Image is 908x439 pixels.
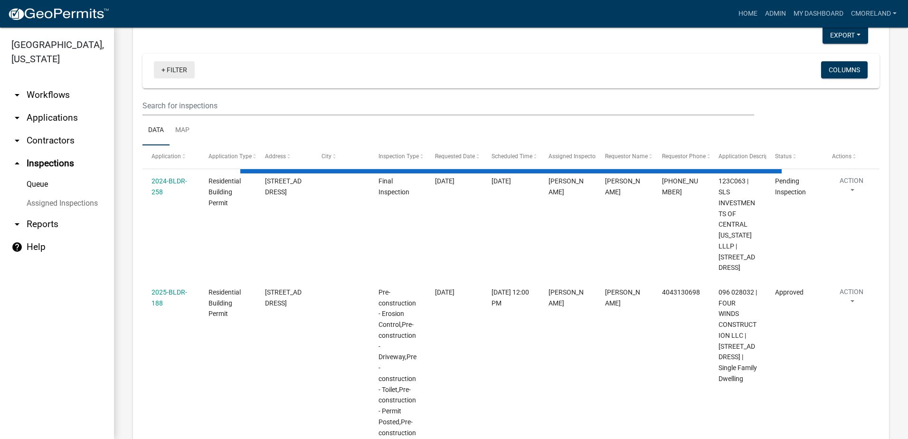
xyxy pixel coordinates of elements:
span: Application Type [208,153,252,160]
i: help [11,241,23,253]
i: arrow_drop_down [11,112,23,124]
span: Anthony Smith [549,288,584,307]
span: Final Inspection [378,177,409,196]
div: [DATE] [492,176,530,187]
span: 4043130698 [662,288,700,296]
span: 08/12/2025 [435,288,454,296]
datatable-header-cell: Application [142,145,199,168]
datatable-header-cell: Actions [823,145,880,168]
a: + Filter [154,61,195,78]
a: Map [170,115,195,146]
span: Application Description [719,153,778,160]
datatable-header-cell: City [312,145,369,168]
button: Action [832,287,871,311]
span: Michele Rivera [549,177,584,196]
span: 225 HARBOR DR [265,177,302,196]
div: [DATE] 12:00 PM [492,287,530,309]
span: Inspection Type [378,153,419,160]
span: Assigned Inspector [549,153,597,160]
i: arrow_drop_down [11,89,23,101]
datatable-header-cell: Application Type [199,145,255,168]
span: 08/12/2025 [435,177,454,185]
span: Requested Date [435,153,475,160]
a: 2024-BLDR-258 [151,177,187,196]
datatable-header-cell: Requestor Name [596,145,653,168]
i: arrow_drop_down [11,135,23,146]
span: 152 HUNTERS CHASE CT [265,288,302,307]
a: Home [735,5,761,23]
span: Adam Geiger [605,177,640,196]
datatable-header-cell: Assigned Inspector [539,145,596,168]
button: Columns [821,61,868,78]
span: Pending Inspection [775,177,806,196]
span: City [322,153,331,160]
datatable-header-cell: Application Description [709,145,766,168]
span: Requestor Phone [662,153,706,160]
a: My Dashboard [790,5,847,23]
datatable-header-cell: Inspection Type [369,145,426,168]
span: Address [265,153,286,160]
span: Scheduled Time [492,153,532,160]
i: arrow_drop_up [11,158,23,169]
span: Requestor Name [605,153,648,160]
datatable-header-cell: Requested Date [426,145,482,168]
datatable-header-cell: Requestor Phone [653,145,709,168]
a: Data [142,115,170,146]
datatable-header-cell: Status [766,145,823,168]
span: 123C063 | SLS INVESTMENTS OF CENTRAL FLORIDA LLLP | 225 HARBOR DR [719,177,755,271]
datatable-header-cell: Scheduled Time [482,145,539,168]
button: Export [823,27,868,44]
input: Search for inspections [142,96,754,115]
span: 706-255-2690 [662,177,698,196]
span: Status [775,153,792,160]
datatable-header-cell: Address [256,145,312,168]
span: 096 028032 | FOUR WINDS CONSTRUCTION LLC | 152 HUNTERS CHASE CT | Single Family Dwelling [719,288,757,382]
span: Residential Building Permit [208,288,241,318]
a: Admin [761,5,790,23]
span: Application [151,153,181,160]
a: 2025-BLDR-188 [151,288,187,307]
span: Jeff Hall [605,288,640,307]
span: Approved [775,288,804,296]
i: arrow_drop_down [11,219,23,230]
a: cmoreland [847,5,900,23]
button: Action [832,176,871,200]
span: Actions [832,153,851,160]
span: Residential Building Permit [208,177,241,207]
